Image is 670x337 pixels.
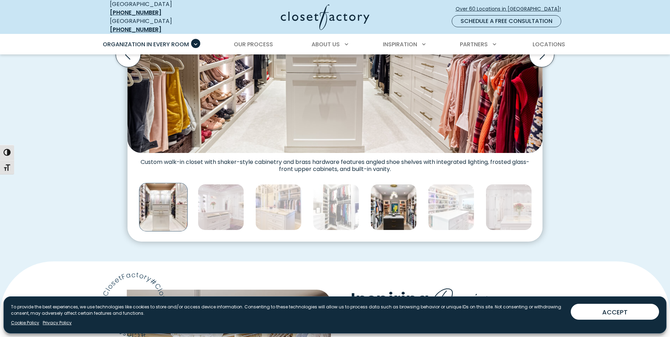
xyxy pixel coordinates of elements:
span: Design [434,277,508,314]
a: [PHONE_NUMBER] [110,25,161,34]
button: Next slide [527,40,557,70]
span: Inspiring [351,287,429,312]
img: Closet Factory Logo [281,4,369,30]
button: Previous slide [113,40,143,70]
img: Walk-in with dual islands, extensive hanging and shoe space, and accent-lit shelves highlighting ... [370,184,417,230]
span: Our Process [234,40,273,48]
nav: Primary Menu [98,35,573,54]
a: Privacy Policy [43,320,72,326]
span: Inspiration [383,40,417,48]
figcaption: Custom walk-in closet with shaker-style cabinetry and brass hardware features angled shoe shelves... [128,153,542,173]
img: Mirror-front cabinets with integrated lighting, a center island with marble countertop, raised pa... [255,184,302,230]
img: Custom walk-in with shaker cabinetry, full-extension drawers, and crown molding. Includes angled ... [313,184,359,230]
span: Over 60 Locations in [GEOGRAPHIC_DATA]! [456,5,567,13]
img: Closet featuring a large white island, wall of shelves for shoes and boots, and a sparkling chand... [428,184,474,230]
span: About Us [312,40,340,48]
a: Schedule a Free Consultation [452,15,561,27]
a: Cookie Policy [11,320,39,326]
a: Over 60 Locations in [GEOGRAPHIC_DATA]! [455,3,567,15]
div: [GEOGRAPHIC_DATA] [110,17,212,34]
img: Elegant white walk-in closet with ornate cabinetry, a center island, and classic molding [486,184,532,230]
img: Custom walk-in closet with white built-in shelving, hanging rods, and LED rod lighting, featuring... [139,183,188,232]
span: Organization in Every Room [103,40,189,48]
span: Partners [460,40,488,48]
a: [PHONE_NUMBER] [110,8,161,17]
img: Custom walk-in closet with wall-to-wall cabinetry, open shoe shelving with LED lighting, and cust... [198,184,244,230]
span: Locations [533,40,565,48]
button: ACCEPT [571,304,659,320]
p: To provide the best experiences, we use technologies like cookies to store and/or access device i... [11,304,565,317]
